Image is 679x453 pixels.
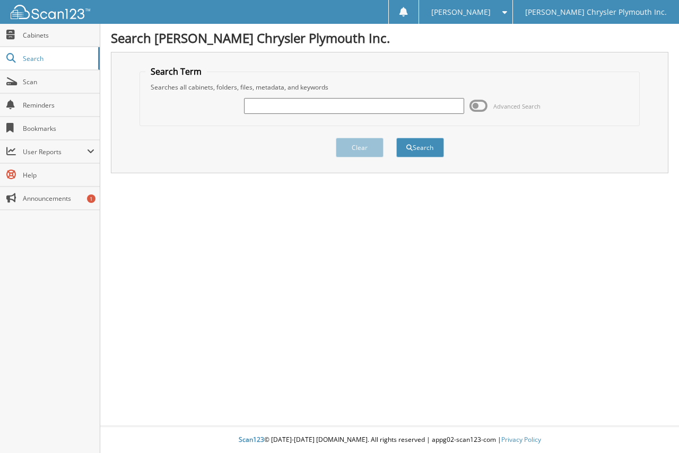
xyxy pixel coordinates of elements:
span: User Reports [23,147,87,156]
span: Search [23,54,93,63]
span: Scan123 [239,435,264,444]
button: Clear [336,138,384,157]
legend: Search Term [145,66,207,77]
h1: Search [PERSON_NAME] Chrysler Plymouth Inc. [111,29,668,47]
div: Searches all cabinets, folders, files, metadata, and keywords [145,83,634,92]
div: © [DATE]-[DATE] [DOMAIN_NAME]. All rights reserved | appg02-scan123-com | [100,427,679,453]
div: 1 [87,194,95,203]
span: [PERSON_NAME] Chrysler Plymouth Inc. [525,9,667,15]
img: scan123-logo-white.svg [11,5,90,19]
span: Advanced Search [493,102,541,110]
span: Bookmarks [23,124,94,133]
button: Search [396,138,444,157]
span: Scan [23,77,94,86]
span: [PERSON_NAME] [431,9,491,15]
span: Help [23,171,94,180]
span: Cabinets [23,31,94,40]
a: Privacy Policy [501,435,541,444]
span: Reminders [23,101,94,110]
span: Announcements [23,194,94,203]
